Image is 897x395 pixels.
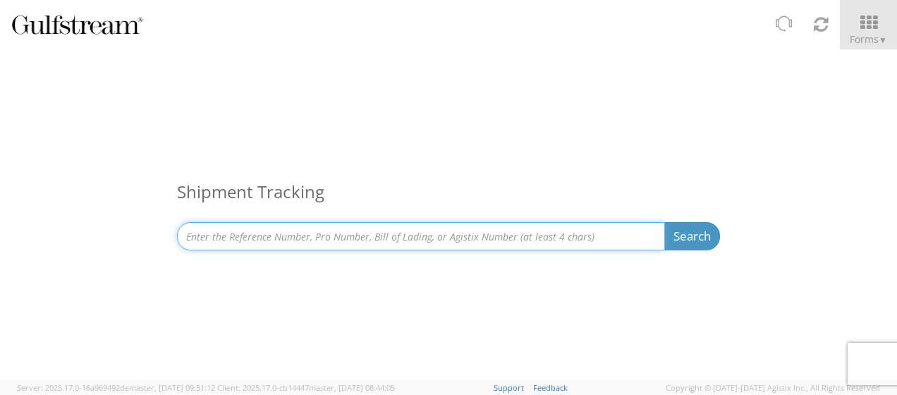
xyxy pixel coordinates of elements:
[664,222,720,250] button: Search
[11,13,144,37] img: gulfstream-logo-030f482cb65ec2084a9d.png
[309,382,395,393] span: master, [DATE] 08:44:05
[879,34,887,46] span: ▼
[666,382,880,394] span: Copyright © [DATE]-[DATE] Agistix Inc., All Rights Reserved
[217,382,395,393] span: Client: 2025.17.0-cb14447
[533,382,568,393] a: Feedback
[850,32,887,46] span: Forms
[494,382,524,393] a: Support
[129,382,215,393] span: master, [DATE] 09:51:12
[177,162,720,222] h3: Shipment Tracking
[17,382,215,393] span: Server: 2025.17.0-16a969492de
[177,222,665,250] input: Enter the Reference Number, Pro Number, Bill of Lading, or Agistix Number (at least 4 chars)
